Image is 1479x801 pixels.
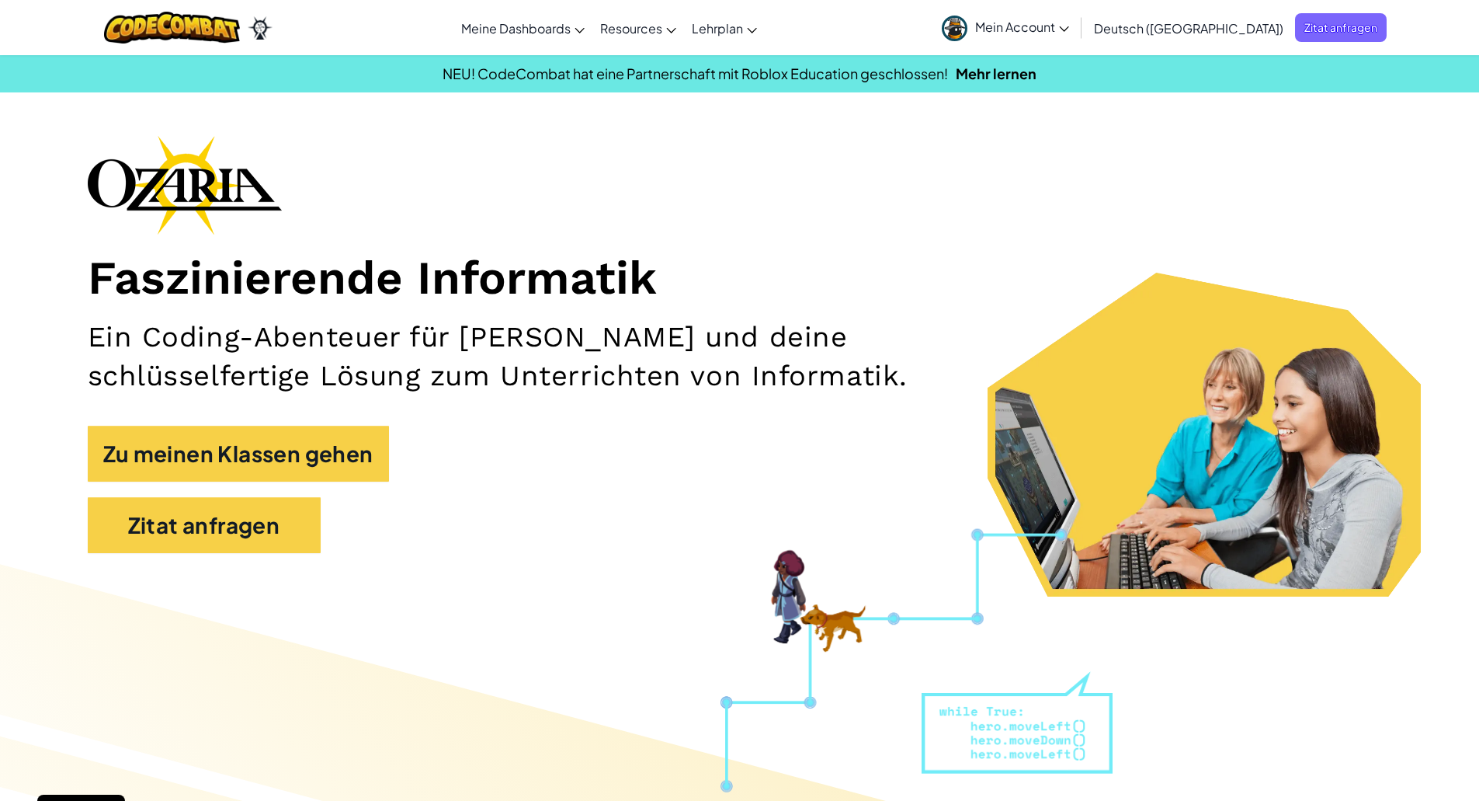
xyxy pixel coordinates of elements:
h1: Faszinierende Informatik [88,250,1392,307]
span: Deutsch ([GEOGRAPHIC_DATA]) [1094,20,1283,37]
a: Zitat anfragen [88,497,321,553]
img: avatar [942,16,967,41]
a: Lehrplan [684,7,765,49]
h2: Ein Coding-Abenteuer für [PERSON_NAME] und deine schlüsselfertige Lösung zum Unterrichten von Inf... [88,318,962,395]
a: Mein Account [934,3,1077,52]
span: NEU! CodeCombat hat eine Partnerschaft mit Roblox Education geschlossen! [443,64,948,82]
a: Deutsch ([GEOGRAPHIC_DATA]) [1086,7,1291,49]
span: Resources [600,20,662,37]
span: Meine Dashboards [461,20,571,37]
img: Ozaria branding logo [88,135,282,235]
a: Mehr lernen [956,64,1036,82]
a: Resources [592,7,684,49]
a: Zitat anfragen [1295,13,1387,42]
a: Meine Dashboards [453,7,592,49]
span: Lehrplan [692,20,743,37]
img: CodeCombat logo [104,12,240,44]
span: Mein Account [975,19,1069,35]
a: Zu meinen Klassen gehen [88,426,389,482]
img: Ozaria [248,16,273,40]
